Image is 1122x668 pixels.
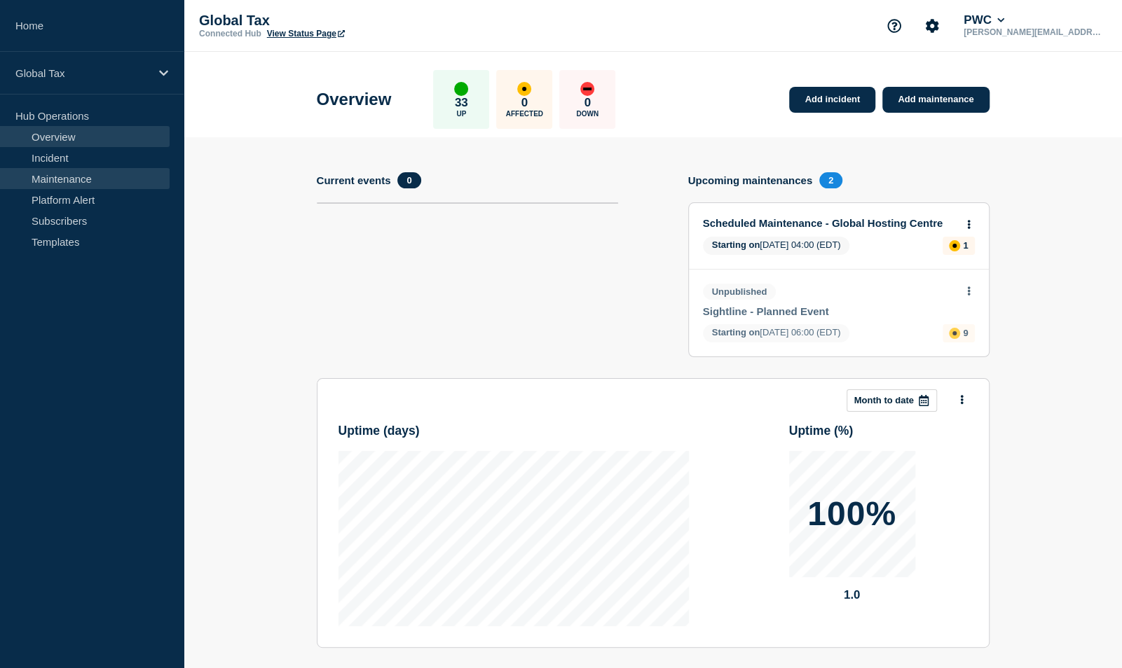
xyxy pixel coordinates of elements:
[703,237,850,255] span: [DATE] 04:00 (EDT)
[506,110,543,118] p: Affected
[454,82,468,96] div: up
[949,328,960,339] div: affected
[15,67,150,79] p: Global Tax
[963,328,968,338] p: 9
[963,240,968,251] p: 1
[267,29,345,39] a: View Status Page
[961,27,1107,37] p: [PERSON_NAME][EMAIL_ADDRESS][PERSON_NAME][DOMAIN_NAME]
[199,29,261,39] p: Connected Hub
[961,13,1007,27] button: PWC
[882,87,989,113] a: Add maintenance
[819,172,842,188] span: 2
[576,110,598,118] p: Down
[517,82,531,96] div: affected
[712,239,760,250] span: Starting on
[949,240,960,251] div: affected
[317,90,392,109] h1: Overview
[789,424,854,438] h3: Uptime ( % )
[703,217,956,229] a: Scheduled Maintenance - Global Hosting Centre
[580,82,594,96] div: down
[338,424,420,438] h3: Uptime ( days )
[397,172,420,188] span: 0
[456,110,466,118] p: Up
[688,174,813,186] h4: Upcoming maintenances
[847,389,937,412] button: Month to date
[703,324,850,342] span: [DATE] 06:00 (EDT)
[199,13,479,29] p: Global Tax
[521,96,528,110] p: 0
[584,96,591,110] p: 0
[854,395,914,405] p: Month to date
[807,497,896,531] p: 100%
[789,87,875,113] a: Add incident
[703,305,956,317] a: Sightline - Planned Event
[317,174,391,186] h4: Current events
[917,11,947,41] button: Account settings
[789,588,915,602] p: 1.0
[712,327,760,338] span: Starting on
[703,284,776,300] span: Unpublished
[455,96,468,110] p: 33
[880,11,909,41] button: Support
